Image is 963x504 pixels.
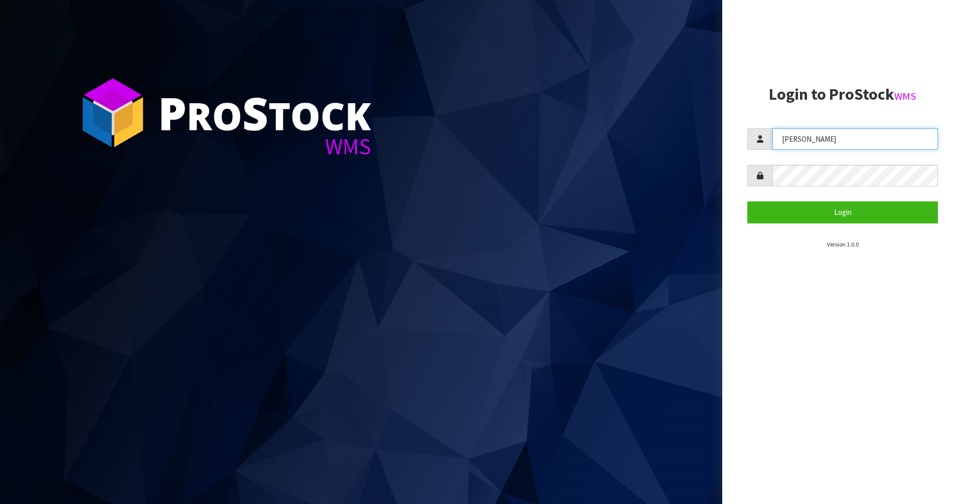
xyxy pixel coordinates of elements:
[827,240,859,248] small: Version 1.0.0
[894,90,916,103] small: WMS
[158,135,371,158] div: WMS
[772,128,938,150] input: Username
[75,75,150,150] img: ProStock Cube
[242,82,268,143] span: S
[747,201,938,223] button: Login
[158,82,187,143] span: P
[158,90,371,135] div: ro tock
[747,86,938,103] h2: Login to ProStock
